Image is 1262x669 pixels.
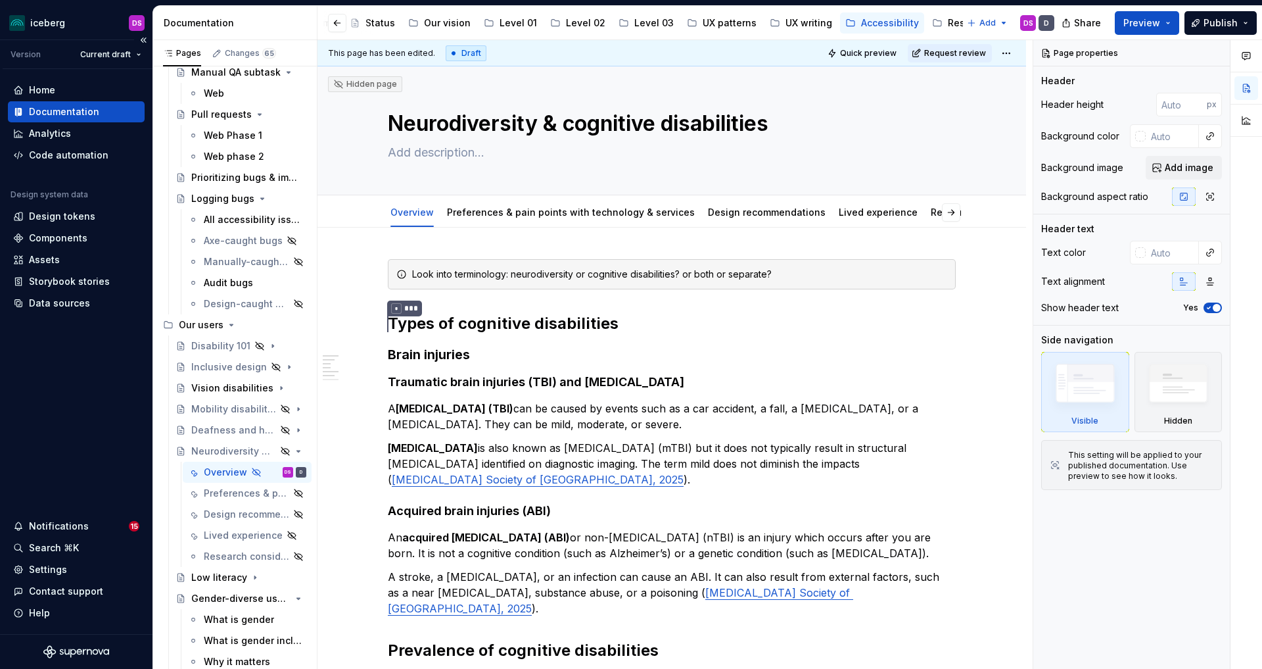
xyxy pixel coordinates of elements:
div: Data sources [29,297,90,310]
div: Text color [1041,246,1086,259]
a: Lived experience [839,207,918,218]
a: Overview [390,207,434,218]
div: Visible [1071,416,1098,426]
div: Show header text [1041,301,1119,314]
div: Our vision [424,16,471,30]
button: Share [1055,11,1110,35]
h4: Traumatic brain injuries (TBI) and [MEDICAL_DATA] [388,374,956,390]
div: Components [29,232,87,245]
button: Publish [1184,11,1257,35]
div: Mobility disabilities [191,403,276,416]
a: Level 02 [545,12,611,34]
span: Add image [1165,161,1213,174]
span: 15 [129,521,139,532]
a: Web [183,83,312,104]
div: Manual QA subtask [191,66,281,79]
a: Supernova Logo [43,645,109,658]
button: Search ⌘K [8,537,145,558]
div: Assets [29,253,60,266]
a: Manually-caught bugs [183,251,312,272]
div: Neurodiversity & cognitive disabilities [191,445,276,458]
a: Analytics [8,123,145,144]
div: This setting will be applied to your published documentation. Use preview to see how it looks. [1068,450,1213,482]
div: Changes [225,48,276,59]
div: Hidden [1134,352,1223,432]
a: [MEDICAL_DATA] Society of [GEOGRAPHIC_DATA], 2025 [392,473,684,486]
div: Lived experience [204,529,283,542]
div: Preferences & pain points with technology & services [204,487,289,500]
a: Design recommendations [183,504,312,525]
div: Gender-diverse users [191,592,291,605]
a: Vision disabilities [170,378,312,399]
a: What is gender [183,609,312,630]
div: Side navigation [1041,334,1113,347]
div: iceberg [30,16,65,30]
a: Level 01 [479,12,542,34]
div: UX writing [785,16,832,30]
div: Accessibility [861,16,919,30]
button: Current draft [74,45,147,64]
a: Research considerations [931,207,1046,218]
a: Code automation [8,145,145,166]
div: Lived experience [833,198,923,226]
p: A can be caused by events such as a car accident, a fall, a [MEDICAL_DATA], or a [MEDICAL_DATA]. ... [388,401,956,432]
a: Accessibility [840,12,924,34]
div: Low literacy [191,571,247,584]
a: Design recommendations [708,207,826,218]
a: Design tokens [8,206,145,227]
button: Contact support [8,581,145,602]
a: Our vision [403,12,476,34]
a: Axe-caught bugs [183,230,312,251]
div: D [300,466,302,479]
a: Preferences & pain points with technology & services [447,207,695,218]
a: UX writing [764,12,837,34]
div: DS [132,18,142,28]
div: Overview [204,466,247,479]
a: Level 03 [613,12,679,34]
button: Add [963,14,1012,32]
div: Overview [385,198,439,226]
div: Header [1041,74,1075,87]
input: Auto [1146,124,1199,148]
div: Web [204,87,224,100]
div: Documentation [164,16,312,30]
button: Request review [908,44,992,62]
div: Hidden page [333,79,397,89]
div: Level 02 [566,16,605,30]
div: Background color [1041,130,1119,143]
div: Help [29,607,50,620]
div: Our users [158,314,312,335]
div: Why it matters [204,655,270,668]
span: 65 [262,48,276,59]
a: What is gender inclusion [183,630,312,651]
a: Data sources [8,293,145,314]
a: Components [8,228,145,249]
div: Home [29,84,55,97]
div: Research considerations [925,198,1051,226]
strong: acquired [MEDICAL_DATA] (ABI) [402,531,570,544]
div: Design recommendations [204,508,289,521]
div: Web phase 2 [204,150,264,163]
button: icebergDS [3,9,150,37]
span: Add [979,18,996,28]
div: Hidden [1164,416,1192,426]
div: Our users [179,318,223,332]
span: Quick preview [840,48,897,59]
div: Documentation [29,105,99,118]
div: Background image [1041,161,1123,174]
a: Gender-diverse users [170,588,312,609]
div: Settings [29,563,67,576]
a: Preferences & pain points with technology & services [183,483,312,504]
div: Preferences & pain points with technology & services [442,198,700,226]
div: Prioritizing bugs & improvements [191,171,300,184]
a: Pull requests [170,104,312,125]
span: Publish [1204,16,1238,30]
div: Design-caught bugs [204,297,289,310]
div: Logging bugs [191,192,254,205]
div: Resources [948,16,996,30]
label: Yes [1183,303,1198,313]
div: Web Phase 1 [204,129,262,142]
a: Home [8,80,145,101]
div: DS [285,466,291,479]
button: Collapse sidebar [134,31,152,49]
